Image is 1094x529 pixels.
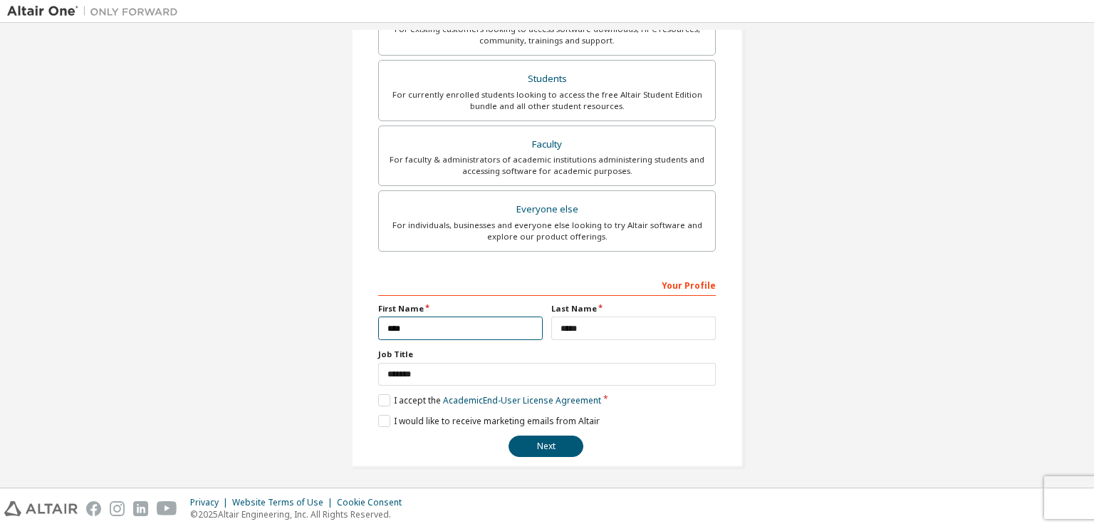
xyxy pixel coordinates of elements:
img: altair_logo.svg [4,501,78,516]
img: youtube.svg [157,501,177,516]
div: Privacy [190,497,232,508]
img: Altair One [7,4,185,19]
div: For individuals, businesses and everyone else looking to try Altair software and explore our prod... [387,220,707,242]
div: Faculty [387,135,707,155]
img: facebook.svg [86,501,101,516]
div: Students [387,69,707,89]
label: Job Title [378,349,716,360]
div: Cookie Consent [337,497,410,508]
div: Website Terms of Use [232,497,337,508]
div: For currently enrolled students looking to access the free Altair Student Edition bundle and all ... [387,89,707,112]
label: Last Name [551,303,716,314]
div: Everyone else [387,200,707,220]
label: I would like to receive marketing emails from Altair [378,415,600,427]
button: Next [509,436,583,457]
div: For existing customers looking to access software downloads, HPC resources, community, trainings ... [387,24,707,46]
a: Academic End-User License Agreement [443,394,601,406]
img: instagram.svg [110,501,125,516]
div: For faculty & administrators of academic institutions administering students and accessing softwa... [387,154,707,177]
p: © 2025 Altair Engineering, Inc. All Rights Reserved. [190,508,410,520]
img: linkedin.svg [133,501,148,516]
label: I accept the [378,394,601,406]
div: Your Profile [378,273,716,296]
label: First Name [378,303,543,314]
